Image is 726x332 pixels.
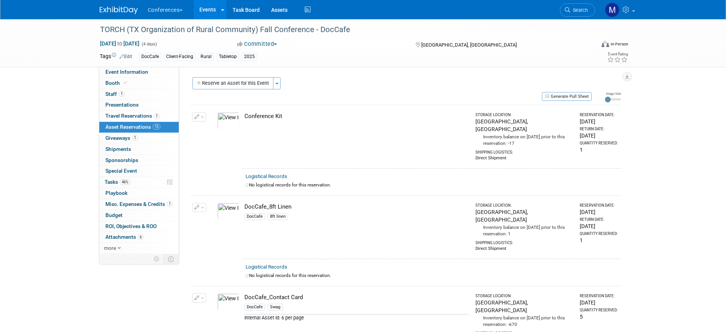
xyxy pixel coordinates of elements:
span: ROI, Objectives & ROO [105,223,157,229]
span: Booth [105,80,129,86]
div: Swag [268,304,283,311]
a: Sponsorships [99,155,179,166]
span: Tasks [105,179,130,185]
span: Shipments [105,146,131,152]
span: 15 [153,124,160,130]
div: Image Size [605,91,621,96]
span: Asset Reservations [105,124,160,130]
a: Budget [99,210,179,221]
div: Quantity Reserved: [580,308,618,313]
img: Format-Inperson.png [601,41,609,47]
div: Direct Shipment [475,155,573,161]
a: Attachments6 [99,232,179,243]
div: 2025 [242,53,257,61]
div: No logistical records for this reservation. [246,272,618,279]
div: Storage Location: [475,203,573,208]
a: Presentations [99,100,179,110]
a: Edit [120,54,132,59]
div: [GEOGRAPHIC_DATA], [GEOGRAPHIC_DATA] [475,118,573,133]
span: Attachments [105,234,144,240]
div: Event Rating [607,52,628,56]
div: Conference Kit [244,112,469,120]
div: Inventory balance on [DATE] prior to this reservation: -670 [475,314,573,328]
a: Shipments [99,144,179,155]
div: Reservation Date: [580,203,618,208]
a: Logistical Records [246,264,287,270]
a: Booth [99,78,179,89]
div: Shipping Logistics: [475,237,573,246]
div: [DATE] [580,222,618,230]
div: [DATE] [580,299,618,306]
div: Internal Asset Id: 6 per page [244,314,469,321]
img: Marygrace LeGros [605,3,619,17]
div: Return Date: [580,217,618,222]
a: Misc. Expenses & Credits1 [99,199,179,210]
img: View Images [217,293,239,310]
div: Direct Shipment [475,246,573,252]
span: [GEOGRAPHIC_DATA], [GEOGRAPHIC_DATA] [421,42,517,48]
span: Travel Reservations [105,113,160,119]
a: Search [560,3,595,17]
td: Personalize Event Tab Strip [150,254,163,264]
span: Search [570,7,588,13]
span: 1 [132,135,138,141]
div: Rural [198,53,214,61]
div: In-Person [610,41,628,47]
div: DocCafe [244,213,265,220]
div: 8ft linen [268,213,288,220]
span: 1 [167,201,173,207]
a: Tasks46% [99,177,179,188]
img: View Images [217,112,239,129]
a: Logistical Records [246,173,287,179]
span: 1 [154,113,160,119]
span: Staff [105,91,125,97]
div: [DATE] [580,208,618,216]
div: [GEOGRAPHIC_DATA], [GEOGRAPHIC_DATA] [475,208,573,223]
div: Client-Facing [164,53,196,61]
div: 1 [580,146,618,154]
img: ExhibitDay [100,6,138,14]
div: DocCafe_Contact Card [244,293,469,301]
a: Event Information [99,67,179,78]
span: Special Event [105,168,137,174]
div: Return Date: [580,126,618,132]
div: 1 [580,236,618,244]
div: DocCafe [139,53,161,61]
span: to [116,40,123,47]
div: Reservation Date: [580,112,618,118]
a: Special Event [99,166,179,177]
div: Reservation Date: [580,293,618,299]
div: No logistical records for this reservation. [246,182,618,188]
div: TORCH (TX Organization of Rural Community) Fall Conference - DocCafe [97,23,584,37]
span: (4 days) [141,42,157,47]
a: Travel Reservations1 [99,111,179,121]
span: Sponsorships [105,157,138,163]
div: Quantity Reserved: [580,141,618,146]
div: 5 [580,313,618,321]
img: View Images [217,203,239,220]
a: more [99,243,179,254]
span: Event Information [105,69,148,75]
span: Budget [105,212,123,218]
div: Event Format [550,40,629,51]
div: [DATE] [580,132,618,139]
span: Playbook [105,190,128,196]
span: [DATE] [DATE] [100,40,140,47]
button: Generate Pull Sheet [542,92,592,101]
i: Booth reservation complete [123,81,127,85]
a: Staff1 [99,89,179,100]
div: Inventory balance on [DATE] prior to this reservation: 1 [475,223,573,237]
div: Tabletop [217,53,239,61]
td: Tags [100,52,132,61]
a: Playbook [99,188,179,199]
div: Shipping Logistics: [475,147,573,155]
span: Giveaways [105,135,138,141]
span: 1 [119,91,125,97]
button: Reserve an Asset for this Event [192,77,273,89]
span: Misc. Expenses & Credits [105,201,173,207]
span: more [104,245,116,251]
a: Giveaways1 [99,133,179,144]
a: Asset Reservations15 [99,122,179,133]
span: Presentations [105,102,139,108]
button: Committed [234,40,280,48]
